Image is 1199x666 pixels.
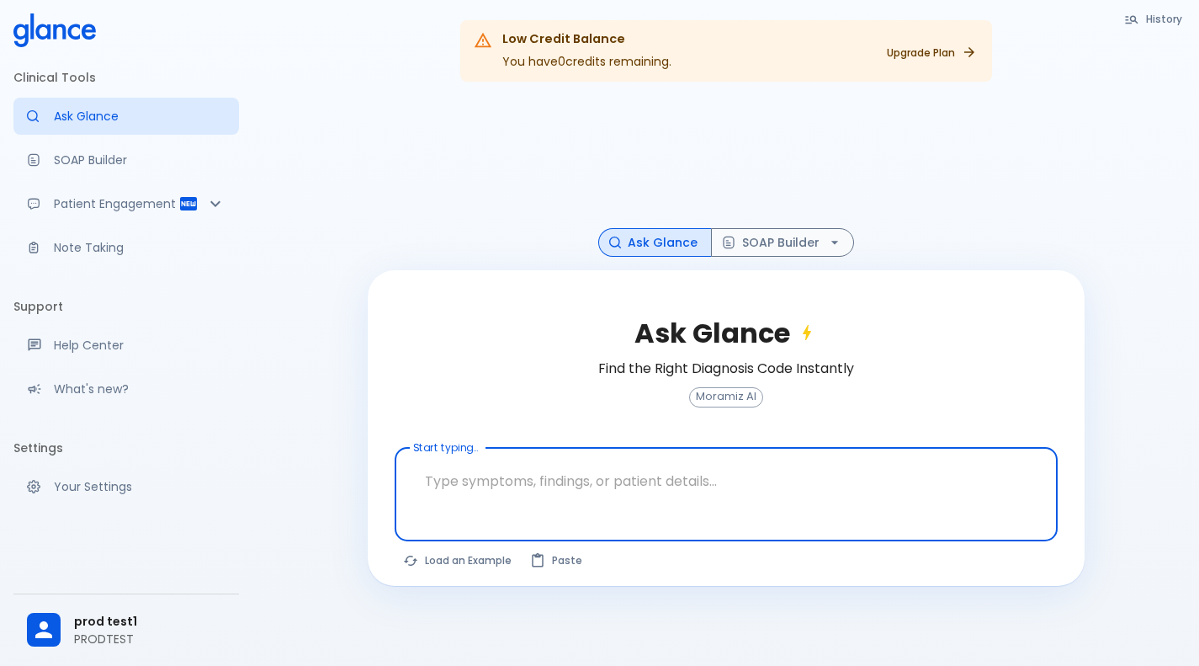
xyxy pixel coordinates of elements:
li: Support [13,286,239,327]
div: Low Credit Balance [502,30,671,49]
div: Recent updates and feature releases [13,370,239,408]
a: Advanced note-taking [13,229,239,266]
p: Note Taking [54,239,225,256]
a: Manage your settings [13,468,239,505]
li: Clinical Tools [13,57,239,98]
a: Docugen: Compose a clinical documentation in seconds [13,141,239,178]
h2: Ask Glance [634,317,817,349]
a: Upgrade Plan [877,40,985,65]
span: prod test1 [74,613,225,631]
button: History [1116,7,1192,31]
p: Patient Engagement [54,195,178,212]
div: Patient Reports & Referrals [13,185,239,222]
div: You have 0 credits remaining. [502,25,671,77]
p: SOAP Builder [54,152,225,168]
li: Settings [13,428,239,468]
p: PRODTEST [74,631,225,647]
h6: Find the Right Diagnosis Code Instantly [598,357,854,381]
label: Start typing... [413,440,478,455]
button: Ask Glance [598,228,712,258]
p: Ask Glance [54,108,225,125]
span: Moramiz AI [690,391,762,403]
button: Load a random example [395,548,522,573]
button: Paste from clipboard [522,548,592,573]
a: Get help from our support team [13,327,239,364]
p: What's new? [54,381,225,397]
button: SOAP Builder [711,228,854,258]
div: prod test1PRODTEST [13,601,239,659]
p: Help Center [54,337,225,354]
p: Your Settings [54,478,225,495]
a: Moramiz: Find ICD10AM codes instantly [13,98,239,135]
